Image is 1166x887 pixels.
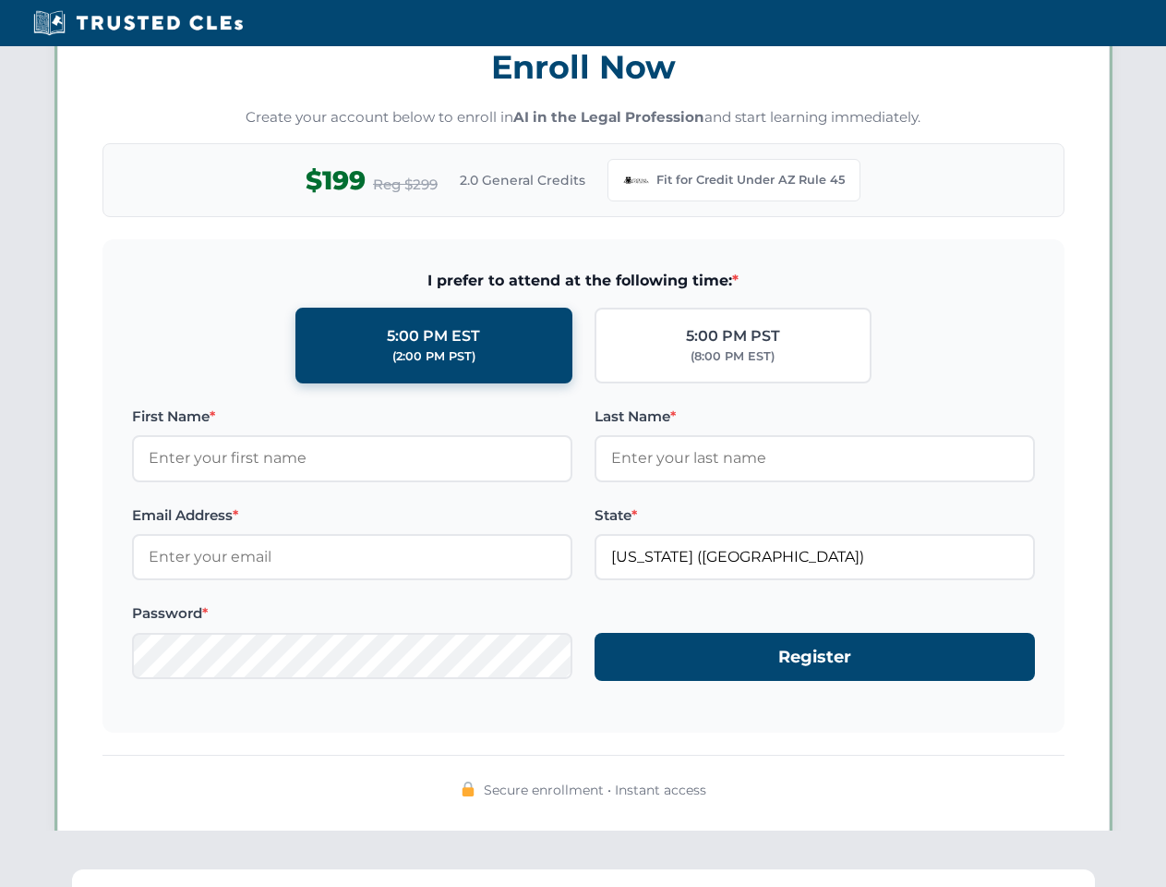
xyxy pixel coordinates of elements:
[102,38,1064,96] h3: Enroll Now
[595,406,1035,428] label: Last Name
[595,435,1035,481] input: Enter your last name
[132,269,1035,293] span: I prefer to attend at the following time:
[623,167,649,193] img: Arizona Bar
[656,171,845,189] span: Fit for Credit Under AZ Rule 45
[28,9,248,37] img: Trusted CLEs
[306,160,366,201] span: $199
[484,780,706,800] span: Secure enrollment • Instant access
[595,504,1035,527] label: State
[460,170,585,190] span: 2.0 General Credits
[132,406,572,428] label: First Name
[102,107,1064,128] p: Create your account below to enroll in and start learning immediately.
[387,324,480,348] div: 5:00 PM EST
[686,324,780,348] div: 5:00 PM PST
[392,347,475,366] div: (2:00 PM PST)
[461,782,475,796] img: 🔒
[132,534,572,580] input: Enter your email
[373,174,438,196] span: Reg $299
[513,108,704,126] strong: AI in the Legal Profession
[691,347,775,366] div: (8:00 PM EST)
[595,534,1035,580] input: Arizona (AZ)
[132,602,572,625] label: Password
[132,504,572,527] label: Email Address
[595,633,1035,682] button: Register
[132,435,572,481] input: Enter your first name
